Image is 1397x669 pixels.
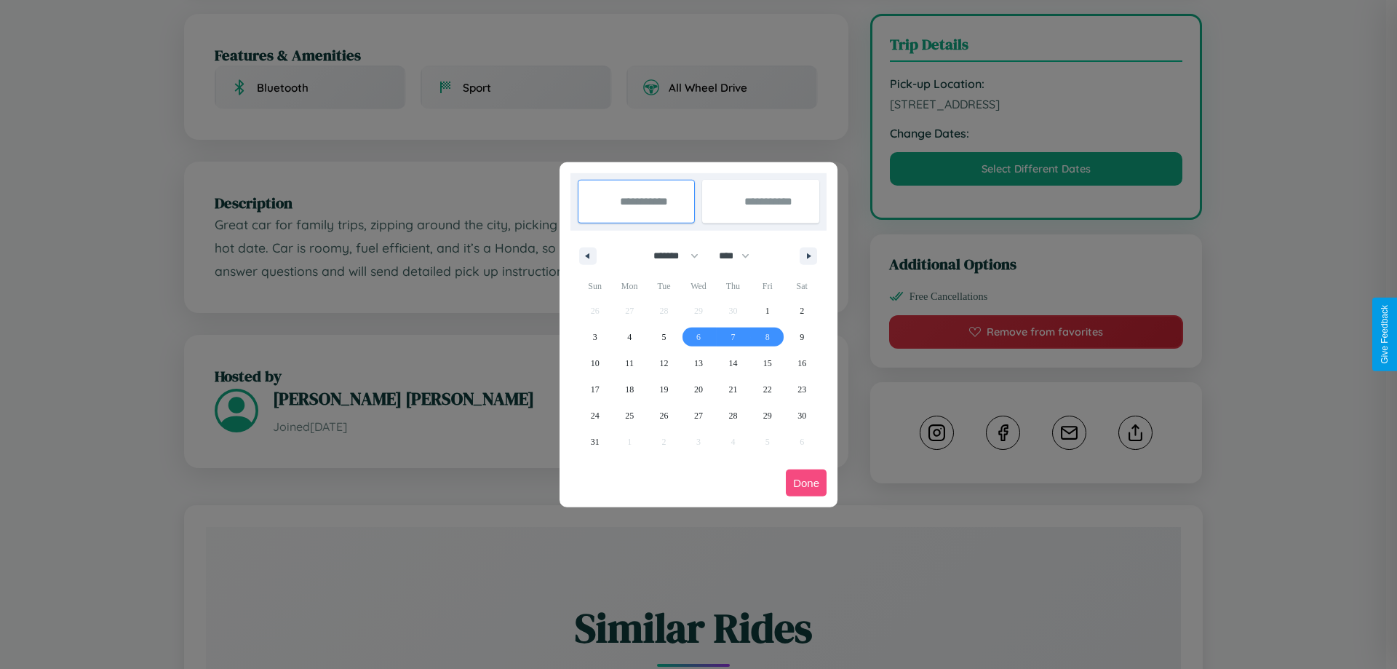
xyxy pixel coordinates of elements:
span: 19 [660,376,669,403]
button: 14 [716,350,750,376]
span: Mon [612,274,646,298]
button: 22 [750,376,784,403]
button: 21 [716,376,750,403]
button: 6 [681,324,715,350]
span: 21 [728,376,737,403]
button: 9 [785,324,819,350]
span: Wed [681,274,715,298]
span: 6 [696,324,701,350]
span: 7 [731,324,735,350]
button: 24 [578,403,612,429]
button: 12 [647,350,681,376]
span: Tue [647,274,681,298]
span: Thu [716,274,750,298]
span: 20 [694,376,703,403]
button: 13 [681,350,715,376]
button: 29 [750,403,784,429]
button: 16 [785,350,819,376]
span: 28 [728,403,737,429]
span: 9 [800,324,804,350]
button: 23 [785,376,819,403]
button: 7 [716,324,750,350]
span: 16 [797,350,806,376]
button: 1 [750,298,784,324]
button: 15 [750,350,784,376]
span: 31 [591,429,600,455]
button: 3 [578,324,612,350]
button: 30 [785,403,819,429]
button: 10 [578,350,612,376]
span: Fri [750,274,784,298]
span: 1 [765,298,770,324]
button: 17 [578,376,612,403]
span: 11 [625,350,634,376]
button: 11 [612,350,646,376]
span: 30 [797,403,806,429]
button: 31 [578,429,612,455]
span: 12 [660,350,669,376]
span: Sun [578,274,612,298]
button: 28 [716,403,750,429]
span: 25 [625,403,634,429]
button: 18 [612,376,646,403]
span: 18 [625,376,634,403]
span: 29 [763,403,772,429]
span: 4 [627,324,632,350]
button: 27 [681,403,715,429]
button: 2 [785,298,819,324]
span: 10 [591,350,600,376]
button: 4 [612,324,646,350]
button: Done [786,470,827,496]
span: 8 [765,324,770,350]
button: 5 [647,324,681,350]
button: 25 [612,403,646,429]
span: 27 [694,403,703,429]
span: 15 [763,350,772,376]
span: 23 [797,376,806,403]
button: 19 [647,376,681,403]
span: 13 [694,350,703,376]
span: 22 [763,376,772,403]
span: Sat [785,274,819,298]
button: 8 [750,324,784,350]
span: 26 [660,403,669,429]
button: 26 [647,403,681,429]
span: 17 [591,376,600,403]
button: 20 [681,376,715,403]
div: Give Feedback [1380,305,1390,364]
span: 5 [662,324,666,350]
span: 14 [728,350,737,376]
span: 2 [800,298,804,324]
span: 24 [591,403,600,429]
span: 3 [593,324,597,350]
